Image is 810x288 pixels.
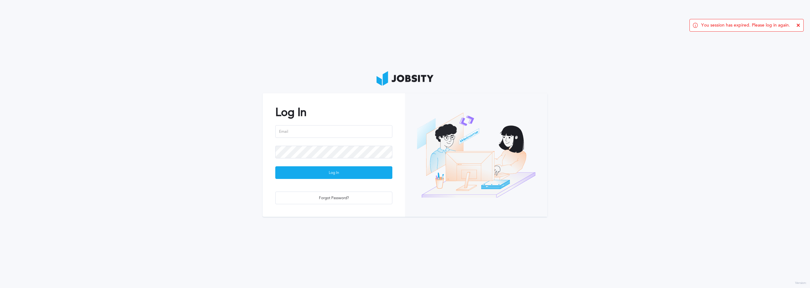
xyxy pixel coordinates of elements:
[275,125,392,138] input: Email
[701,23,790,28] span: You session has expired. Please log in again.
[795,281,807,285] label: Version:
[276,192,392,205] div: Forgot Password?
[275,106,392,119] h2: Log In
[276,167,392,179] div: Log In
[275,192,392,204] button: Forgot Password?
[275,166,392,179] button: Log In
